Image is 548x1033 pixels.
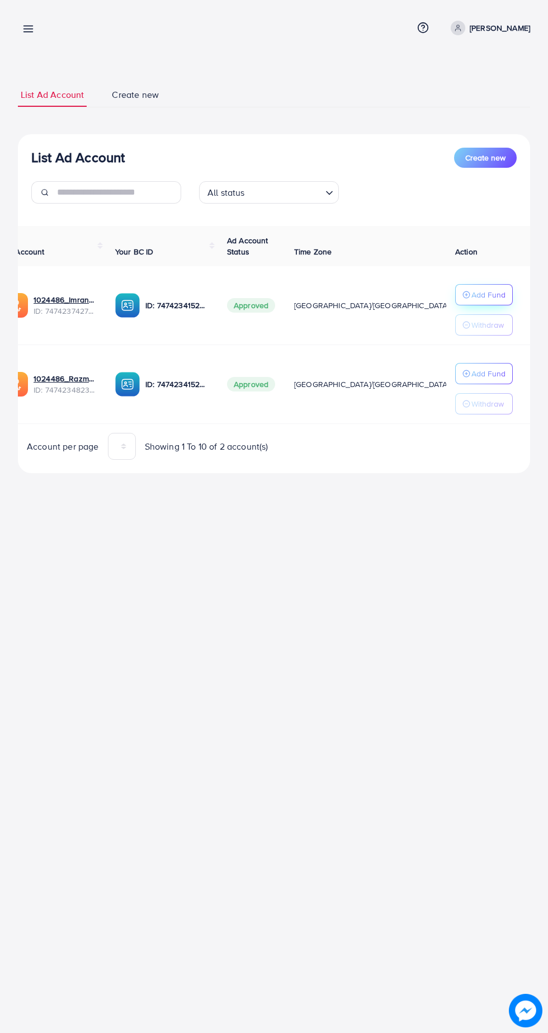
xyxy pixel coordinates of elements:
[112,88,159,101] span: Create new
[294,246,332,257] span: Time Zone
[31,149,125,166] h3: List Ad Account
[455,284,513,305] button: Add Fund
[145,440,268,453] span: Showing 1 To 10 of 2 account(s)
[455,246,478,257] span: Action
[509,994,542,1027] img: image
[34,294,97,305] a: 1024486_Imran_1740231528988
[471,288,506,301] p: Add Fund
[199,181,339,204] div: Search for option
[227,298,275,313] span: Approved
[145,299,209,312] p: ID: 7474234152863678481
[27,440,99,453] span: Account per page
[471,397,504,411] p: Withdraw
[3,246,45,257] span: Ad Account
[34,384,97,395] span: ID: 7474234823184416769
[454,148,517,168] button: Create new
[471,367,506,380] p: Add Fund
[446,21,530,35] a: [PERSON_NAME]
[227,235,268,257] span: Ad Account Status
[115,246,154,257] span: Your BC ID
[115,293,140,318] img: ic-ba-acc.ded83a64.svg
[34,294,97,317] div: <span class='underline'>1024486_Imran_1740231528988</span></br>7474237427478233089
[145,378,209,391] p: ID: 7474234152863678481
[34,305,97,317] span: ID: 7474237427478233089
[227,377,275,391] span: Approved
[248,182,321,201] input: Search for option
[465,152,506,163] span: Create new
[294,300,450,311] span: [GEOGRAPHIC_DATA]/[GEOGRAPHIC_DATA]
[470,21,530,35] p: [PERSON_NAME]
[34,373,97,384] a: 1024486_Razman_1740230915595
[294,379,450,390] span: [GEOGRAPHIC_DATA]/[GEOGRAPHIC_DATA]
[471,318,504,332] p: Withdraw
[115,372,140,397] img: ic-ba-acc.ded83a64.svg
[21,88,84,101] span: List Ad Account
[455,314,513,336] button: Withdraw
[205,185,247,201] span: All status
[34,373,97,396] div: <span class='underline'>1024486_Razman_1740230915595</span></br>7474234823184416769
[455,363,513,384] button: Add Fund
[455,393,513,414] button: Withdraw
